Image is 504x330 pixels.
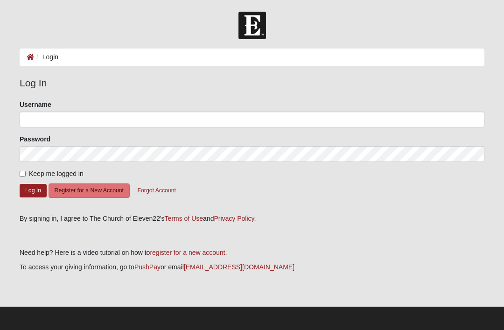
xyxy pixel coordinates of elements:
legend: Log In [20,76,484,91]
a: Privacy Policy [214,215,254,222]
label: Password [20,134,50,144]
input: Keep me logged in [20,171,26,177]
p: Need help? Here is a video tutorial on how to . [20,248,484,258]
div: By signing in, I agree to The Church of Eleven22's and . [20,214,484,224]
button: Forgot Account [132,183,182,198]
img: Church of Eleven22 Logo [238,12,266,39]
a: register for a new account [150,249,225,256]
a: PushPay [134,263,161,271]
button: Register for a New Account [49,183,130,198]
label: Username [20,100,51,109]
a: Terms of Use [165,215,203,222]
p: To access your giving information, go to or email [20,262,484,272]
span: Keep me logged in [29,170,84,177]
button: Log In [20,184,47,197]
a: [EMAIL_ADDRESS][DOMAIN_NAME] [184,263,294,271]
li: Login [34,52,58,62]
